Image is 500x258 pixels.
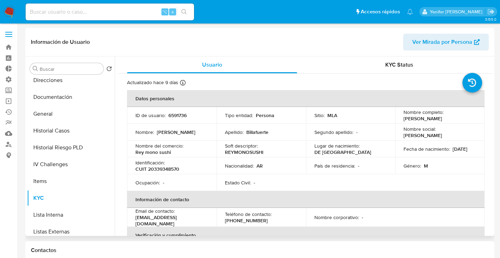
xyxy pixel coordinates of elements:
p: - [356,129,358,135]
p: Rey mono sushi [135,149,171,155]
button: Items [27,173,115,190]
p: Nombre : [135,129,154,135]
button: Lista Interna [27,206,115,223]
th: Verificación y cumplimiento [127,227,485,244]
a: Salir [487,8,495,15]
p: Ocupación : [135,179,160,186]
p: Teléfono de contacto : [225,211,272,217]
p: País de residencia : [314,163,355,169]
p: MLA [327,112,337,118]
span: Ver Mirada por Persona [412,34,472,50]
span: s [172,8,174,15]
p: DE [GEOGRAPHIC_DATA] [314,149,371,155]
button: General [27,106,115,122]
p: - [358,163,359,169]
p: Persona [256,112,274,118]
p: Género : [404,163,421,169]
button: Direcciones [27,72,115,89]
button: IV Challenges [27,156,115,173]
p: [PHONE_NUMBER] [225,217,268,224]
p: M [424,163,428,169]
p: [PERSON_NAME] [404,132,442,138]
h1: Información de Usuario [31,39,90,46]
button: Listas Externas [27,223,115,240]
p: ID de usuario : [135,112,166,118]
p: 6591736 [168,112,187,118]
th: Datos personales [127,90,485,107]
button: Historial Riesgo PLD [27,139,115,156]
p: Nombre social : [404,126,436,132]
button: search-icon [177,7,191,17]
p: - [163,179,164,186]
p: Nombre corporativo : [314,214,359,220]
p: Apellido : [225,129,244,135]
p: Billafuerte [246,129,268,135]
p: Nombre del comercio : [135,143,184,149]
p: Actualizado hace 9 días [127,79,178,86]
span: Accesos rápidos [361,8,400,15]
button: Documentación [27,89,115,106]
a: Notificaciones [407,9,413,15]
button: Buscar [33,66,38,72]
button: Volver al orden por defecto [106,66,112,74]
span: ⌥ [162,8,167,15]
button: KYC [27,190,115,206]
p: [PERSON_NAME] [157,129,195,135]
p: [PERSON_NAME] [404,115,442,122]
p: Lugar de nacimiento : [314,143,360,149]
p: Soft descriptor : [225,143,258,149]
p: [DATE] [453,146,467,152]
h1: Contactos [31,247,489,254]
p: Nacionalidad : [225,163,254,169]
p: Sitio : [314,112,325,118]
p: - [362,214,363,220]
span: Usuario [202,61,222,69]
p: Tipo entidad : [225,112,253,118]
span: KYC Status [385,61,413,69]
p: Fecha de nacimiento : [404,146,450,152]
p: yenifer.pena@mercadolibre.com [430,8,485,15]
th: Información de contacto [127,191,485,208]
p: CUIT 20339348570 [135,166,179,172]
p: REYMONOSUSHI [225,149,264,155]
p: AR [256,163,263,169]
p: Nombre completo : [404,109,444,115]
button: Ver Mirada por Persona [403,34,489,50]
p: Estado Civil : [225,179,251,186]
input: Buscar usuario o caso... [26,7,194,16]
p: - [254,179,255,186]
p: [EMAIL_ADDRESS][DOMAIN_NAME] [135,214,205,227]
button: Historial Casos [27,122,115,139]
input: Buscar [40,66,101,72]
p: Segundo apellido : [314,129,353,135]
p: Identificación : [135,159,165,166]
p: Email de contacto : [135,208,175,214]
